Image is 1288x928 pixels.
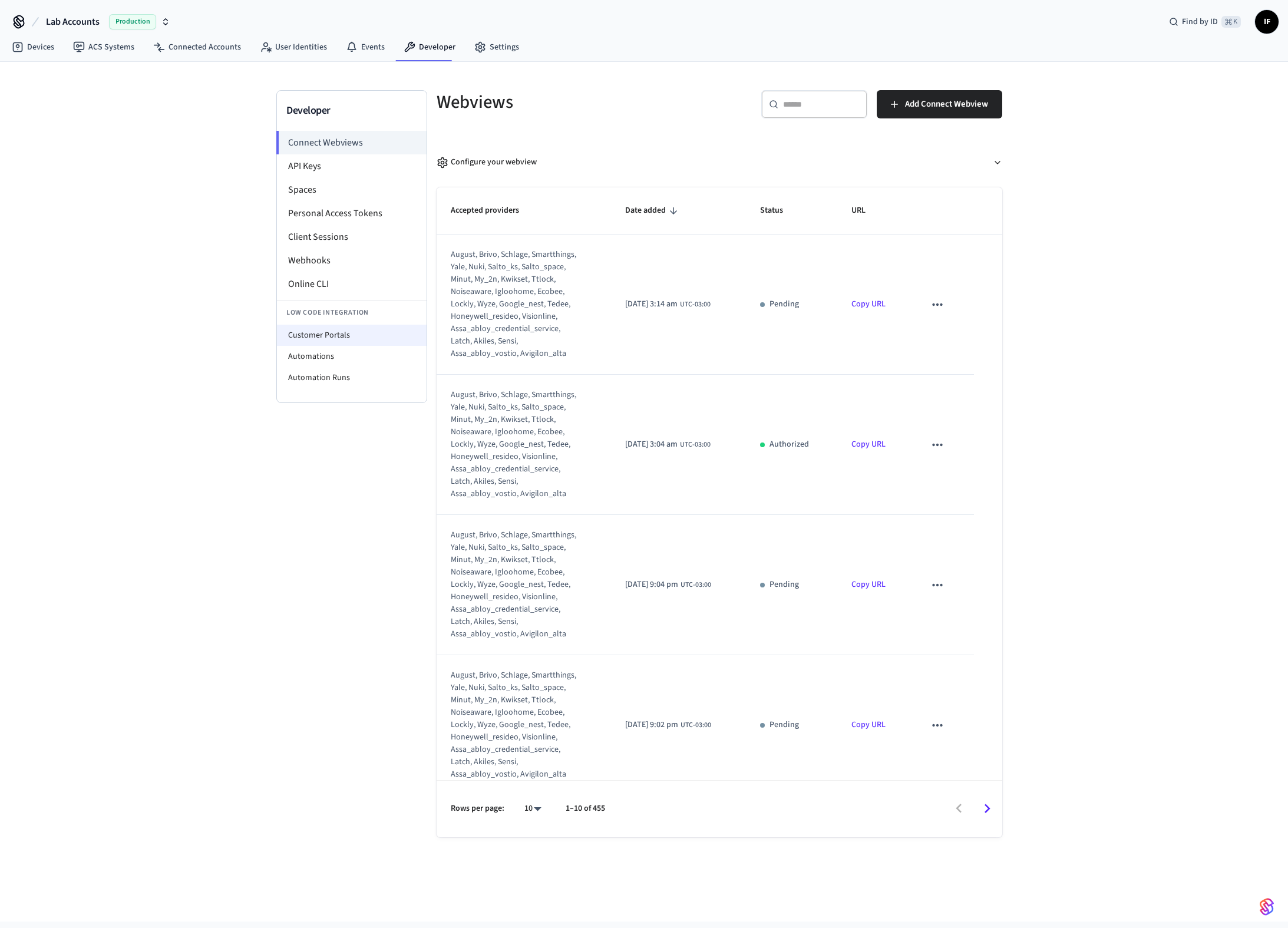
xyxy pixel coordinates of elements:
[277,225,427,249] li: Client Sessions
[1160,11,1250,32] div: Find by ID⌘ K
[1260,897,1274,916] img: SeamLogoGradient.69752ec5.svg
[277,202,427,225] li: Personal Access Tokens
[851,438,886,450] a: Copy URL
[286,103,417,119] h3: Developer
[851,298,886,310] a: Copy URL
[1221,16,1241,28] span: ⌘ K
[437,90,712,114] h5: Webviews
[851,202,881,220] span: URL
[851,579,886,590] a: Copy URL
[877,90,1002,118] button: Add Connect Webview
[144,37,250,58] a: Connected Accounts
[625,719,711,731] div: America/Belem
[277,178,427,202] li: Spaces
[46,15,100,29] span: Lab Accounts
[277,154,427,178] li: API Keys
[451,802,504,815] p: Rows per page:
[770,579,799,591] p: Pending
[2,37,64,58] a: Devices
[277,325,427,346] li: Customer Portals
[1255,10,1279,34] button: IF
[437,156,537,169] div: Configure your webview
[451,669,582,781] div: august, brivo, schlage, smartthings, yale, nuki, salto_ks, salto_space, minut, my_2n, kwikset, tt...
[770,719,799,731] p: Pending
[451,529,582,640] div: august, brivo, schlage, smartthings, yale, nuki, salto_ks, salto_space, minut, my_2n, kwikset, tt...
[625,298,711,311] div: America/Belem
[905,97,988,112] span: Add Connect Webview
[625,438,678,451] span: [DATE] 3:04 am
[465,37,529,58] a: Settings
[336,37,394,58] a: Events
[518,800,547,817] div: 10
[277,346,427,367] li: Automations
[277,272,427,296] li: Online CLI
[625,579,711,591] div: America/Belem
[394,37,465,58] a: Developer
[276,131,427,154] li: Connect Webviews
[625,438,711,451] div: America/Belem
[1256,11,1277,32] span: IF
[625,298,678,311] span: [DATE] 3:14 am
[973,795,1001,823] button: Go to next page
[760,202,798,220] span: Status
[1182,16,1218,28] span: Find by ID
[277,300,427,325] li: Low Code Integration
[770,298,799,311] p: Pending
[437,147,1002,178] button: Configure your webview
[625,719,678,731] span: [DATE] 9:02 pm
[625,579,678,591] span: [DATE] 9:04 pm
[566,802,605,815] p: 1–10 of 455
[770,438,809,451] p: Authorized
[625,202,681,220] span: Date added
[851,719,886,731] a: Copy URL
[451,249,582,360] div: august, brivo, schlage, smartthings, yale, nuki, salto_ks, salto_space, minut, my_2n, kwikset, tt...
[277,367,427,388] li: Automation Runs
[109,14,156,29] span: Production
[680,440,711,450] span: UTC-03:00
[680,299,711,310] span: UTC-03:00
[681,720,711,731] span: UTC-03:00
[451,389,582,500] div: august, brivo, schlage, smartthings, yale, nuki, salto_ks, salto_space, minut, my_2n, kwikset, tt...
[250,37,336,58] a: User Identities
[681,580,711,590] span: UTC-03:00
[451,202,534,220] span: Accepted providers
[64,37,144,58] a: ACS Systems
[277,249,427,272] li: Webhooks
